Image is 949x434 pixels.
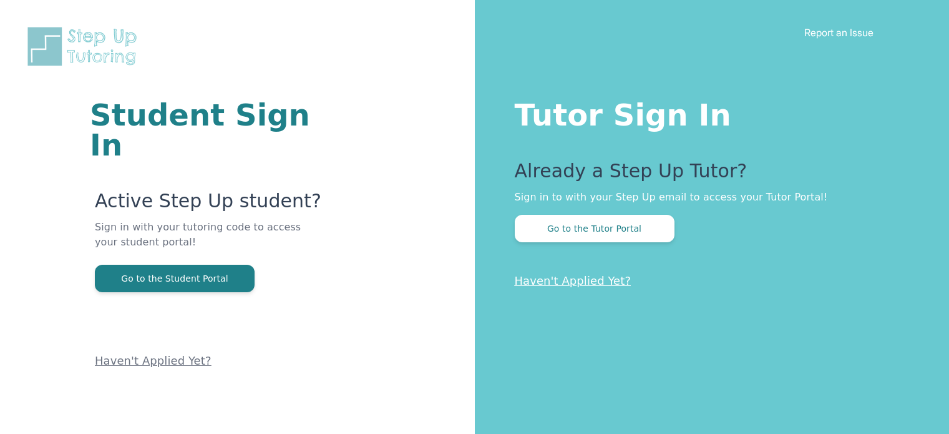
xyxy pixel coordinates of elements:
p: Active Step Up student? [95,190,325,220]
a: Go to the Student Portal [95,272,255,284]
p: Already a Step Up Tutor? [515,160,900,190]
a: Haven't Applied Yet? [515,274,631,287]
a: Go to the Tutor Portal [515,222,674,234]
a: Haven't Applied Yet? [95,354,212,367]
h1: Tutor Sign In [515,95,900,130]
p: Sign in with your tutoring code to access your student portal! [95,220,325,265]
h1: Student Sign In [90,100,325,160]
a: Report an Issue [804,26,874,39]
p: Sign in to with your Step Up email to access your Tutor Portal! [515,190,900,205]
img: Step Up Tutoring horizontal logo [25,25,145,68]
button: Go to the Tutor Portal [515,215,674,242]
button: Go to the Student Portal [95,265,255,292]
